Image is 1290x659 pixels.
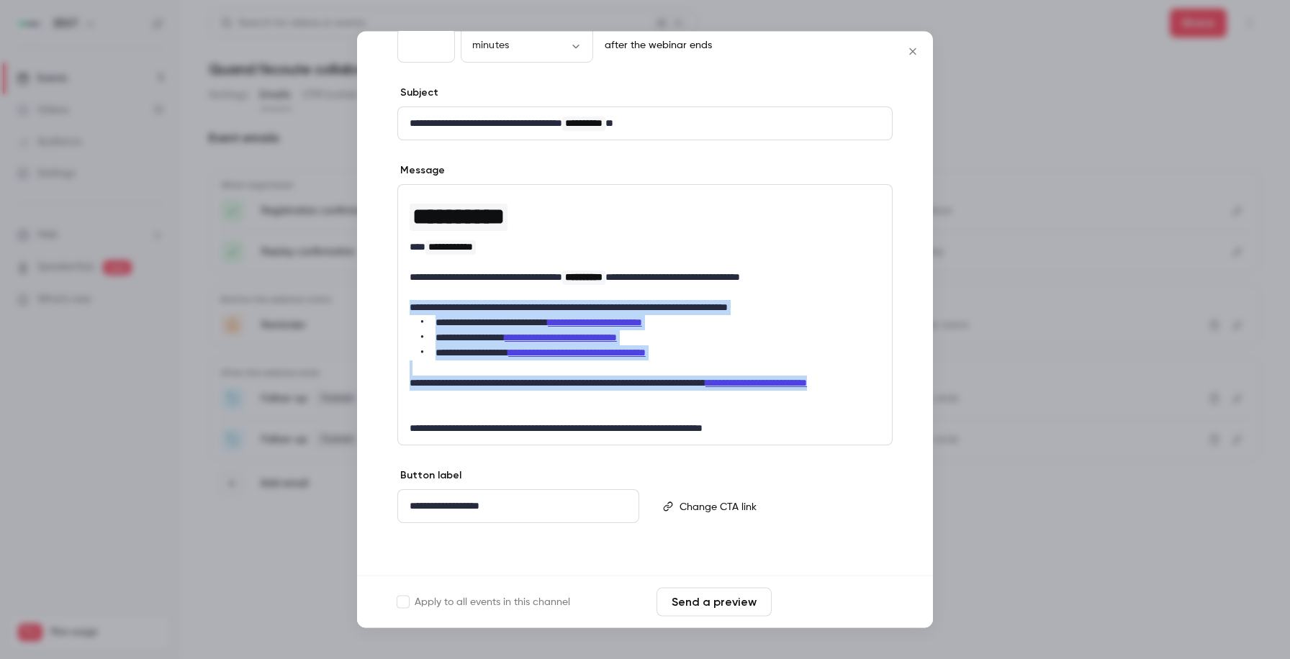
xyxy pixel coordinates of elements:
[657,588,772,617] button: Send a preview
[397,595,570,609] label: Apply to all events in this channel
[674,491,891,524] div: editor
[397,164,445,178] label: Message
[461,38,593,53] div: minutes
[599,39,712,53] p: after the webinar ends
[898,37,927,66] button: Close
[397,469,461,483] label: Button label
[397,86,438,101] label: Subject
[398,186,892,445] div: editor
[398,491,639,523] div: editor
[398,108,892,140] div: editor
[777,588,893,617] button: Save changes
